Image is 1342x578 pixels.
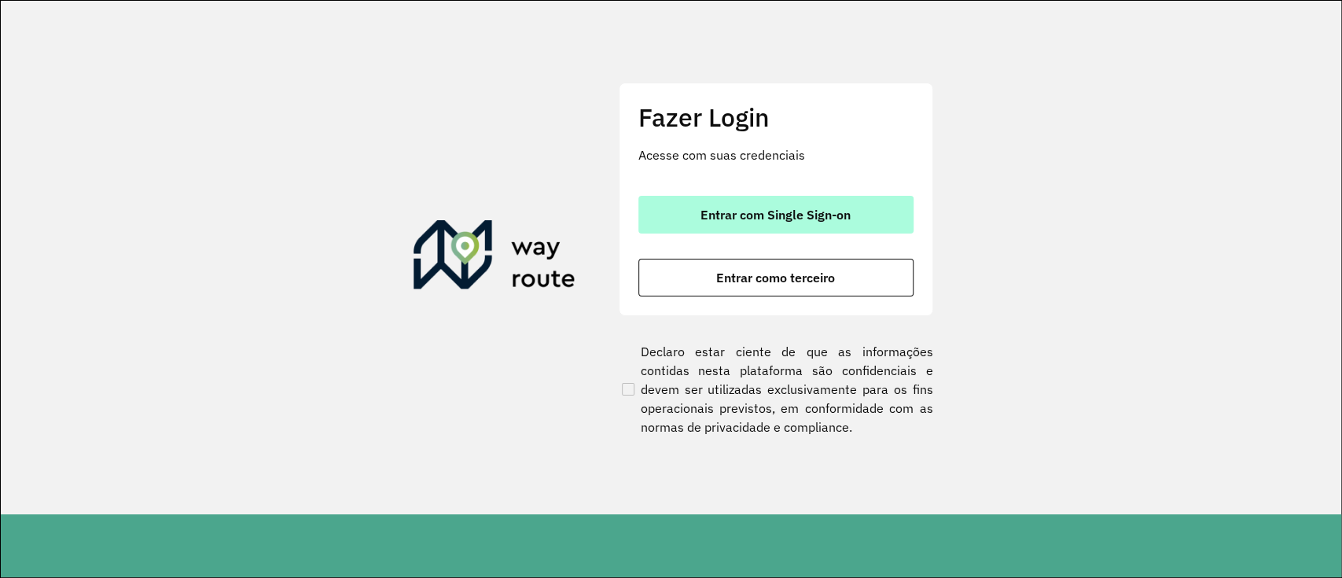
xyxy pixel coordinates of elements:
[638,102,914,132] h2: Fazer Login
[414,220,575,296] img: Roteirizador AmbevTech
[716,271,835,284] span: Entrar como terceiro
[638,259,914,296] button: button
[638,196,914,234] button: button
[638,145,914,164] p: Acesse com suas credenciais
[619,342,933,436] label: Declaro estar ciente de que as informações contidas nesta plataforma são confidenciais e devem se...
[700,208,851,221] span: Entrar com Single Sign-on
